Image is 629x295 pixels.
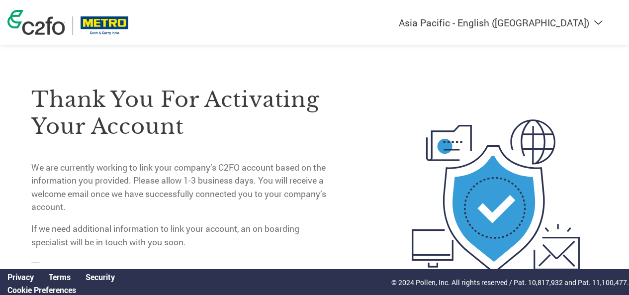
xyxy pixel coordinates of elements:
[391,277,629,288] p: © 2024 Pollen, Inc. All rights reserved / Pat. 10,817,932 and Pat. 11,100,477.
[7,272,34,282] a: Privacy
[86,272,115,282] a: Security
[7,285,76,295] a: Cookie Preferences, opens a dedicated popup modal window
[81,16,128,35] img: METRO Cash and Carry
[31,161,337,214] p: We are currently working to link your company’s C2FO account based on the information you provide...
[31,222,337,249] p: If we need additional information to link your account, an on boarding specialist will be in touc...
[7,10,65,35] img: c2fo logo
[31,86,337,140] h3: Thank you for activating your account
[49,272,71,282] a: Terms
